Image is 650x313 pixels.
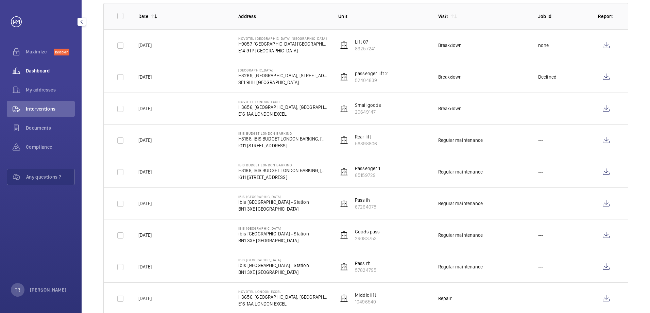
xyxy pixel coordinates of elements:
[538,263,544,270] p: ---
[54,49,69,55] span: Discover
[138,105,152,112] p: [DATE]
[538,168,544,175] p: ---
[238,111,327,117] p: E16 1AA LONDON EXCEL
[238,230,309,237] p: ibis [GEOGRAPHIC_DATA] - Station
[538,295,544,302] p: ---
[26,125,75,131] span: Documents
[26,48,54,55] span: Maximize
[355,45,376,52] p: 83257241
[355,102,381,109] p: Small goods
[355,228,380,235] p: Goods pass
[340,168,348,176] img: elevator.svg
[138,73,152,80] p: [DATE]
[238,131,327,135] p: IBIS BUDGET LONDON BARKING
[238,47,327,54] p: E14 9TP [GEOGRAPHIC_DATA]
[238,40,327,47] p: H9057, [GEOGRAPHIC_DATA] [GEOGRAPHIC_DATA], [STREET_ADDRESS][PERSON_NAME]
[438,200,483,207] div: Regular maintenance
[238,100,327,104] p: NOVOTEL LONDON EXCEL
[238,262,309,269] p: ibis [GEOGRAPHIC_DATA] - Station
[238,294,327,300] p: H3656, [GEOGRAPHIC_DATA], [GEOGRAPHIC_DATA], [STREET_ADDRESS]
[355,260,376,267] p: Pass rh
[340,199,348,208] img: elevator.svg
[438,263,483,270] div: Regular maintenance
[138,263,152,270] p: [DATE]
[538,137,544,144] p: ---
[15,286,20,293] p: TR
[238,142,327,149] p: IG11 [STREET_ADDRESS]
[355,292,376,298] p: Middle lift
[138,137,152,144] p: [DATE]
[438,73,462,80] div: Breakdown
[238,36,327,40] p: NOVOTEL [GEOGRAPHIC_DATA] [GEOGRAPHIC_DATA]
[26,86,75,93] span: My addresses
[238,205,309,212] p: BN1 3XE [GEOGRAPHIC_DATA]
[355,197,376,203] p: Pass lh
[338,13,427,20] p: Unit
[238,163,327,167] p: IBIS BUDGET LONDON BARKING
[355,38,376,45] p: Lift 07
[238,13,327,20] p: Address
[138,232,152,238] p: [DATE]
[340,136,348,144] img: elevator.svg
[238,258,309,262] p: IBIS [GEOGRAPHIC_DATA]
[238,68,327,72] p: [GEOGRAPHIC_DATA]
[238,79,327,86] p: SE1 9HH [GEOGRAPHIC_DATA]
[438,295,452,302] div: Repair
[238,104,327,111] p: H3656, [GEOGRAPHIC_DATA], [GEOGRAPHIC_DATA], [STREET_ADDRESS]
[355,235,380,242] p: 29083753
[355,109,381,115] p: 20649147
[438,137,483,144] div: Regular maintenance
[138,295,152,302] p: [DATE]
[238,135,327,142] p: H3188, IBIS BUDGET LONDON BARKING, [STREET_ADDRESS][PERSON_NAME]
[238,167,327,174] p: H3188, IBIS BUDGET LONDON BARKING, [STREET_ADDRESS][PERSON_NAME]
[355,298,376,305] p: 10496540
[340,263,348,271] img: elevator.svg
[138,42,152,49] p: [DATE]
[26,105,75,112] span: Interventions
[438,168,483,175] div: Regular maintenance
[355,140,377,147] p: 56398806
[538,42,549,49] p: none
[26,67,75,74] span: Dashboard
[340,294,348,302] img: elevator.svg
[438,105,462,112] div: Breakdown
[238,226,309,230] p: IBIS [GEOGRAPHIC_DATA]
[238,195,309,199] p: IBIS [GEOGRAPHIC_DATA]
[26,144,75,150] span: Compliance
[138,200,152,207] p: [DATE]
[26,174,74,180] span: Any questions ?
[355,70,388,77] p: passenger lift 2
[340,73,348,81] img: elevator.svg
[355,203,376,210] p: 67264078
[355,133,377,140] p: Rear lift
[238,269,309,276] p: BN1 3XE [GEOGRAPHIC_DATA]
[598,13,614,20] p: Report
[238,199,309,205] p: ibis [GEOGRAPHIC_DATA] - Station
[238,300,327,307] p: E16 1AA LONDON EXCEL
[340,41,348,49] img: elevator.svg
[355,172,380,179] p: 85159729
[340,104,348,113] img: elevator.svg
[538,105,544,112] p: ---
[355,165,380,172] p: Passenger 1
[538,200,544,207] p: ---
[355,267,376,274] p: 57824795
[438,232,483,238] div: Regular maintenance
[138,168,152,175] p: [DATE]
[238,174,327,181] p: IG11 [STREET_ADDRESS]
[238,237,309,244] p: BN1 3XE [GEOGRAPHIC_DATA]
[340,231,348,239] img: elevator.svg
[538,73,557,80] p: Declined
[238,290,327,294] p: NOVOTEL LONDON EXCEL
[30,286,67,293] p: [PERSON_NAME]
[238,72,327,79] p: H3269, [GEOGRAPHIC_DATA], [STREET_ADDRESS]
[355,77,388,84] p: 52404839
[438,13,448,20] p: Visit
[538,232,544,238] p: ---
[438,42,462,49] div: Breakdown
[138,13,148,20] p: Date
[538,13,587,20] p: Job Id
